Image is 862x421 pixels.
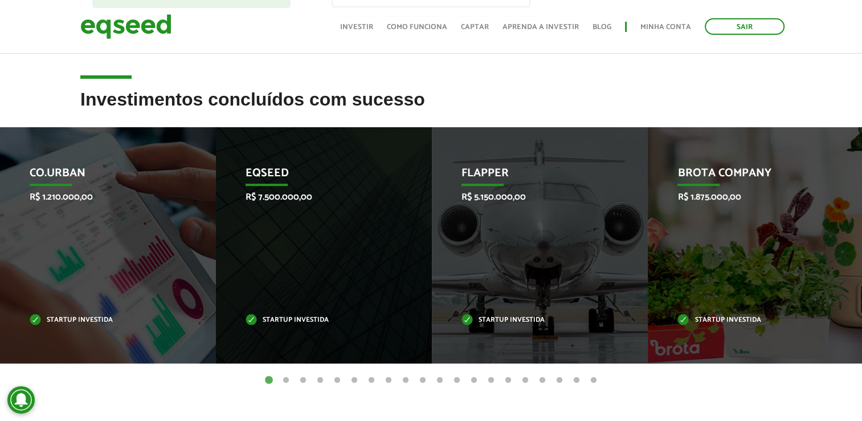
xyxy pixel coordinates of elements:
a: Sair [705,18,785,35]
button: 7 of 20 [366,375,377,386]
a: Blog [593,23,611,31]
button: 14 of 20 [485,375,497,386]
button: 1 of 20 [263,375,275,386]
img: EqSeed [80,11,171,42]
button: 11 of 20 [434,375,446,386]
p: Brota Company [677,167,816,186]
p: R$ 7.500.000,00 [246,192,385,203]
button: 4 of 20 [314,375,326,386]
p: EqSeed [246,167,385,186]
h2: Investimentos concluídos com sucesso [80,90,782,127]
button: 6 of 20 [349,375,360,386]
p: Startup investida [677,317,816,323]
button: 3 of 20 [297,375,309,386]
a: Captar [461,23,489,31]
p: R$ 1.210.000,00 [30,192,169,203]
a: Como funciona [387,23,447,31]
p: R$ 5.150.000,00 [461,192,600,203]
button: 19 of 20 [571,375,582,386]
button: 13 of 20 [468,375,480,386]
button: 5 of 20 [332,375,343,386]
button: 2 of 20 [280,375,292,386]
button: 18 of 20 [554,375,565,386]
button: 12 of 20 [451,375,463,386]
p: R$ 1.875.000,00 [677,192,816,203]
p: Flapper [461,167,600,186]
button: 8 of 20 [383,375,394,386]
p: Co.Urban [30,167,169,186]
button: 15 of 20 [503,375,514,386]
button: 20 of 20 [588,375,599,386]
a: Investir [340,23,373,31]
p: Startup investida [246,317,385,323]
button: 17 of 20 [537,375,548,386]
button: 10 of 20 [417,375,428,386]
button: 16 of 20 [520,375,531,386]
a: Aprenda a investir [503,23,579,31]
p: Startup investida [30,317,169,323]
button: 9 of 20 [400,375,411,386]
p: Startup investida [461,317,600,323]
a: Minha conta [640,23,691,31]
